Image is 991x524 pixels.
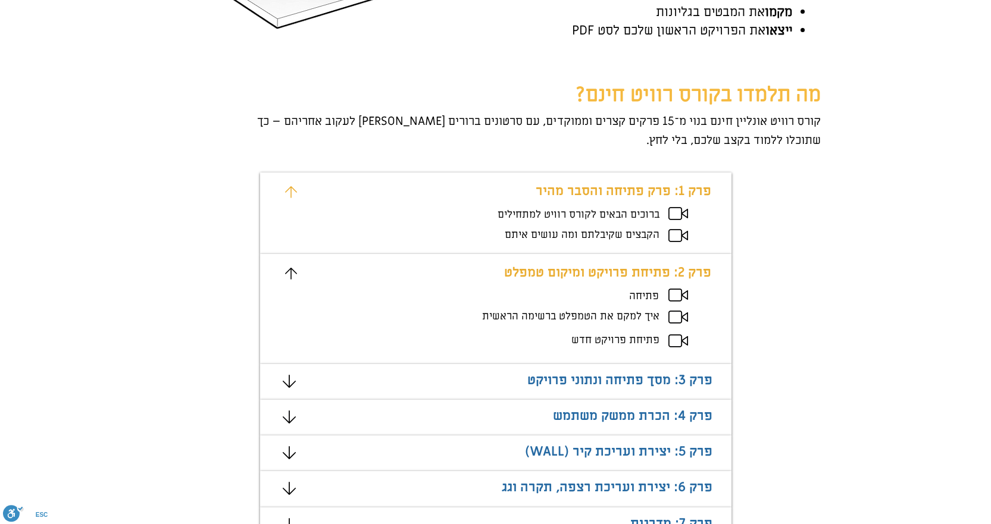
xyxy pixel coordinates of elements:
span: מה תלמדו בקורס רוויט חינם? [576,81,821,108]
span: פרק 2: פתיחת פרויקט ומיקום טמפלט [504,264,711,281]
span: פרק 6: יצירת ועריכת רצפה, תקרה וגג [502,479,712,496]
span: קורס רוויט אונליין חינם בנוי מ־15 פרקים קצרים וממוקדים, עם סרטונים ברורים [PERSON_NAME] לעקוב אחר... [257,114,821,148]
span: את המבטים בגליונות [656,4,792,21]
span: ברוכים הבאים לקורס רוויט למתחילים [498,208,659,221]
span: מקמו [765,4,792,21]
div: מצגת [260,471,731,507]
span: פרק 1: פרק פתיחה והסבר מהיר [536,183,711,200]
span: פרק 3: מסך פתיחה ונתוני פרויקט [527,372,712,389]
div: מצגת [260,254,731,364]
div: מצגת [260,172,731,254]
span: פרק 5: יצירת ועריכת קיר (WALL) [525,443,712,460]
span: הקבצים שקיבלתם ומה עושים איתם [505,228,659,241]
span: פתיחה [629,289,659,303]
span: איך למקם את הטמפלט ברשימה הראשית [482,309,659,323]
span: ייצאו [765,22,792,39]
span: פרק 4: הכרת ממשק משתמש [553,407,712,425]
span: פתיחת פרויקט חדש [571,333,659,347]
div: מצגת [260,400,731,435]
div: מצגת [260,364,731,400]
div: מצגת [260,435,731,471]
span: את הפרויקט הראשון שלכם לסט PDF [572,22,792,39]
